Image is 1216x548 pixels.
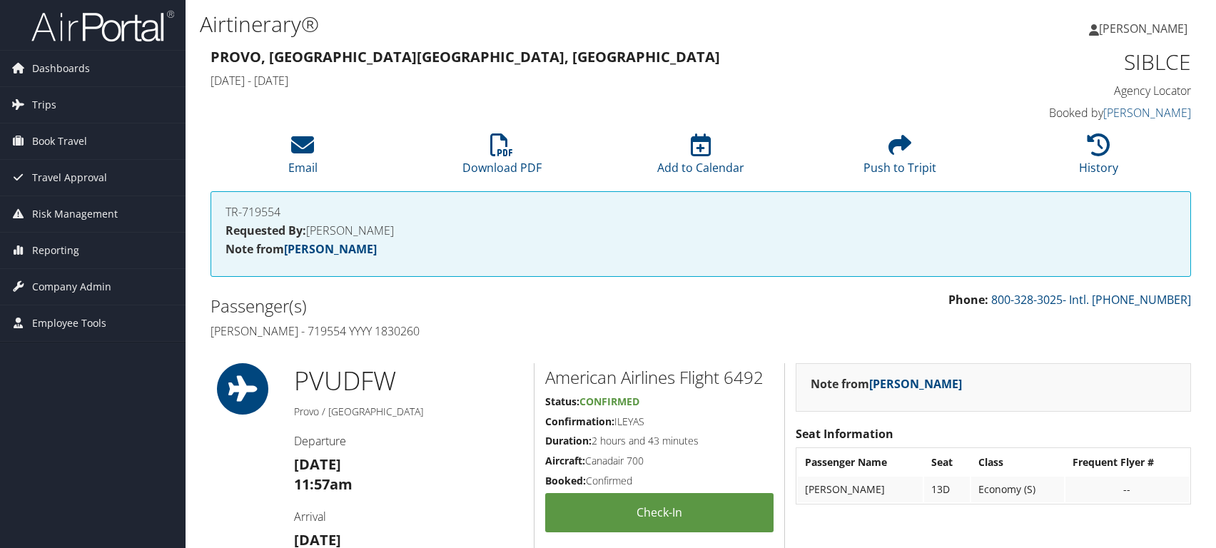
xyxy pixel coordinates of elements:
[32,160,107,196] span: Travel Approval
[226,225,1176,236] h4: [PERSON_NAME]
[32,51,90,86] span: Dashboards
[32,87,56,123] span: Trips
[798,450,923,475] th: Passenger Name
[226,223,306,238] strong: Requested By:
[545,454,774,468] h5: Canadair 700
[294,455,341,474] strong: [DATE]
[284,241,377,257] a: [PERSON_NAME]
[545,415,614,428] strong: Confirmation:
[798,477,923,502] td: [PERSON_NAME]
[294,405,523,419] h5: Provo / [GEOGRAPHIC_DATA]
[924,450,971,475] th: Seat
[545,434,592,447] strong: Duration:
[924,477,971,502] td: 13D
[32,305,106,341] span: Employee Tools
[32,269,111,305] span: Company Admin
[288,141,318,176] a: Email
[32,233,79,268] span: Reporting
[1089,7,1202,50] a: [PERSON_NAME]
[962,47,1191,77] h1: SIBLCE
[226,241,377,257] strong: Note from
[545,474,774,488] h5: Confirmed
[294,475,353,494] strong: 11:57am
[294,433,523,449] h4: Departure
[211,323,690,339] h4: [PERSON_NAME] - 719554 YYYY 1830260
[971,450,1063,475] th: Class
[462,141,542,176] a: Download PDF
[962,83,1191,98] h4: Agency Locator
[811,376,962,392] strong: Note from
[1079,141,1118,176] a: History
[991,292,1191,308] a: 800-328-3025- Intl. [PHONE_NUMBER]
[579,395,639,408] span: Confirmed
[948,292,988,308] strong: Phone:
[1073,483,1182,496] div: --
[1103,105,1191,121] a: [PERSON_NAME]
[1099,21,1187,36] span: [PERSON_NAME]
[863,141,936,176] a: Push to Tripit
[545,434,774,448] h5: 2 hours and 43 minutes
[226,206,1176,218] h4: TR-719554
[545,365,774,390] h2: American Airlines Flight 6492
[545,454,585,467] strong: Aircraft:
[796,426,893,442] strong: Seat Information
[32,123,87,159] span: Book Travel
[294,509,523,524] h4: Arrival
[211,47,720,66] strong: Provo, [GEOGRAPHIC_DATA] [GEOGRAPHIC_DATA], [GEOGRAPHIC_DATA]
[545,474,586,487] strong: Booked:
[545,395,579,408] strong: Status:
[869,376,962,392] a: [PERSON_NAME]
[545,493,774,532] a: Check-in
[294,363,523,399] h1: PVU DFW
[971,477,1063,502] td: Economy (S)
[545,415,774,429] h5: ILEYAS
[657,141,744,176] a: Add to Calendar
[200,9,868,39] h1: Airtinerary®
[1065,450,1189,475] th: Frequent Flyer #
[32,196,118,232] span: Risk Management
[962,105,1191,121] h4: Booked by
[211,73,941,88] h4: [DATE] - [DATE]
[31,9,174,43] img: airportal-logo.png
[211,294,690,318] h2: Passenger(s)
